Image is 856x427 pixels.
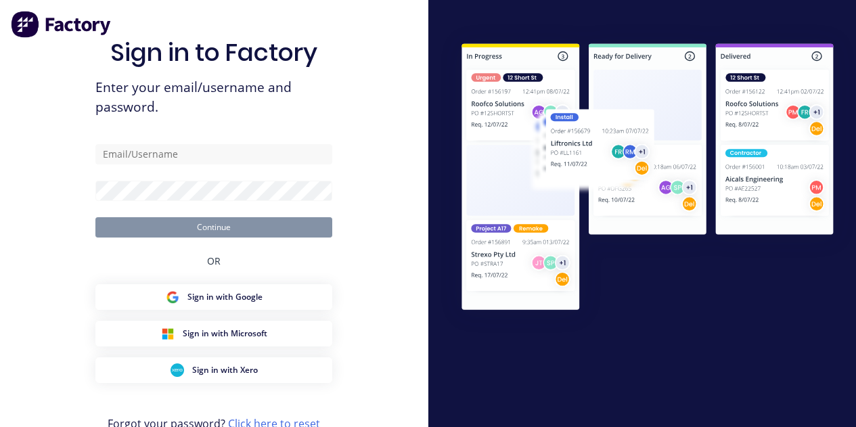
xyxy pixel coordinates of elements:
[11,11,112,38] img: Factory
[187,291,263,303] span: Sign in with Google
[192,364,258,376] span: Sign in with Xero
[183,328,267,340] span: Sign in with Microsoft
[95,144,332,164] input: Email/Username
[95,217,332,238] button: Continue
[95,284,332,310] button: Google Sign inSign in with Google
[207,238,221,284] div: OR
[95,78,332,117] span: Enter your email/username and password.
[110,38,317,67] h1: Sign in to Factory
[161,327,175,340] img: Microsoft Sign in
[95,321,332,346] button: Microsoft Sign inSign in with Microsoft
[171,363,184,377] img: Xero Sign in
[95,357,332,383] button: Xero Sign inSign in with Xero
[166,290,179,304] img: Google Sign in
